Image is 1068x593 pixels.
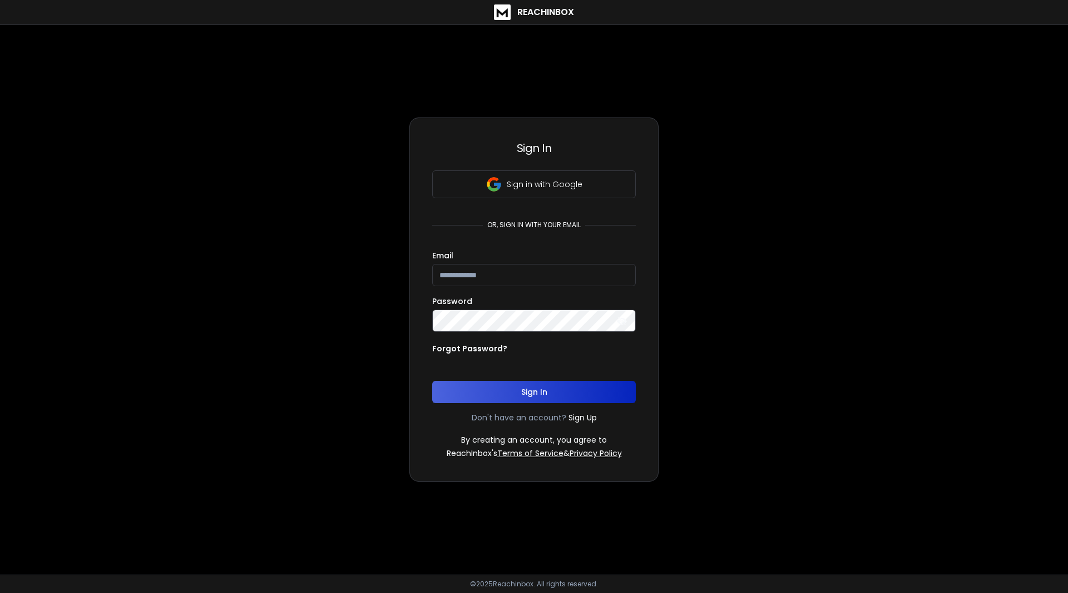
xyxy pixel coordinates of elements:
[494,4,511,20] img: logo
[472,412,566,423] p: Don't have an account?
[432,170,636,198] button: Sign in with Google
[432,343,507,354] p: Forgot Password?
[570,448,622,459] a: Privacy Policy
[432,297,472,305] label: Password
[568,412,597,423] a: Sign Up
[507,179,582,190] p: Sign in with Google
[517,6,574,19] h1: ReachInbox
[447,448,622,459] p: ReachInbox's &
[470,580,598,589] p: © 2025 Reachinbox. All rights reserved.
[497,448,563,459] a: Terms of Service
[494,4,574,20] a: ReachInbox
[432,381,636,403] button: Sign In
[461,434,607,445] p: By creating an account, you agree to
[432,252,453,259] label: Email
[483,220,585,229] p: or, sign in with your email
[432,140,636,156] h3: Sign In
